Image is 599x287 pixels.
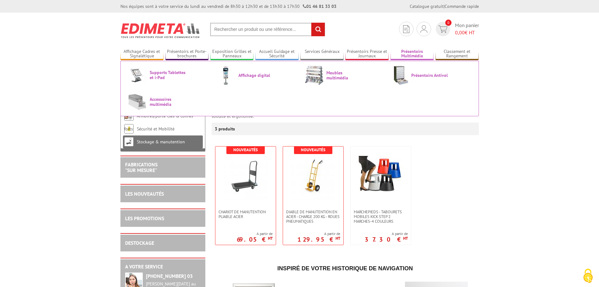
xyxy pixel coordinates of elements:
img: devis rapide [438,26,447,33]
img: Cookies (fenêtre modale) [580,268,596,284]
span: Marchepieds - Tabourets mobiles Kick Step 2 marches-4 couleurs [354,210,408,224]
p: 3 produits [215,123,238,135]
span: Inspiré de votre historique de navigation [277,265,413,272]
p: 69.05 € [237,238,273,241]
span: Affichage digital [238,73,276,78]
a: LES PROMOTIONS [125,215,164,221]
span: € HT [455,29,479,36]
b: Nouveautés [301,147,325,152]
span: Meubles multimédia [326,70,364,80]
input: rechercher [311,23,325,36]
span: 0,00 [455,29,465,36]
a: Diable de manutention en acier - Charge 200 kg - Roues pneumatiques [283,210,343,224]
a: Meubles multimédia [305,66,383,85]
img: Accessoires multimédia [127,92,147,112]
a: Affichage Cadres et Signalétique [120,49,164,59]
span: Présentoirs Antivol [411,73,449,78]
img: Edimeta [120,19,201,42]
img: devis rapide [403,25,409,33]
img: Affichage digital [216,66,236,85]
img: Supports Tablettes et i-Pad [127,66,147,84]
a: FABRICATIONS"Sur Mesure" [125,161,158,173]
span: Supports Tablettes et i-Pad [150,70,187,80]
img: Chariot de manutention pliable acier [224,156,268,200]
p: 37.30 € [365,238,408,241]
a: Stockage & manutention [137,139,185,145]
img: Diable de manutention en acier - Charge 200 kg - Roues pneumatiques [291,156,335,200]
a: LES NOUVEAUTÉS [125,191,164,197]
a: Présentoirs Multimédia [391,49,434,59]
img: devis rapide [420,25,427,33]
sup: HT [336,236,340,241]
img: Meubles multimédia [305,66,324,85]
span: Diable de manutention en acier - Charge 200 kg - Roues pneumatiques [286,210,340,224]
span: Mon panier [455,22,479,36]
button: Cookies (fenêtre modale) [577,266,599,287]
a: Supports Tablettes et i-Pad [127,66,206,84]
a: devis rapide 0 Mon panier 0,00€ HT [434,22,479,36]
a: Catalogue gratuit [410,3,444,9]
a: Affichage digital [216,66,295,85]
h2: A votre service [125,264,201,270]
span: A partir de [237,231,273,236]
sup: HT [403,236,408,241]
img: Présentoirs Antivol [393,66,408,85]
span: Accessoires multimédia [150,97,187,107]
div: | [410,3,479,9]
a: Présentoirs Presse et Journaux [345,49,389,59]
span: A partir de [297,231,340,236]
strong: [PHONE_NUMBER] 03 [146,273,193,279]
a: Exposition Grilles et Panneaux [210,49,254,59]
a: Services Généraux [300,49,344,59]
a: Chariot de manutention pliable acier [215,210,276,219]
span: A partir de [365,231,408,236]
input: Rechercher un produit ou une référence... [210,23,325,36]
span: Chariot de manutention pliable acier [219,210,273,219]
a: Commande rapide [445,3,479,9]
a: Sécurité et Mobilité [137,126,175,132]
img: Marchepieds - Tabourets mobiles Kick Step 2 marches-4 couleurs [359,156,403,193]
a: Classement et Rangement [435,49,479,59]
span: 0 [445,20,452,26]
a: Présentoirs Antivol [393,66,472,85]
strong: 01 46 81 33 03 [303,3,336,9]
div: Nos équipes sont à votre service du lundi au vendredi de 8h30 à 12h30 et de 13h30 à 17h30 [120,3,336,9]
a: Accueil Guidage et Sécurité [255,49,299,59]
a: Marchepieds - Tabourets mobiles Kick Step 2 marches-4 couleurs [351,210,411,224]
a: Accessoires multimédia [127,92,206,112]
a: Présentoirs et Porte-brochures [165,49,209,59]
img: Stockage & manutention [124,137,134,146]
p: 129.95 € [297,238,340,241]
sup: HT [268,236,273,241]
b: Nouveautés [233,147,258,152]
a: DESTOCKAGE [125,240,154,246]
